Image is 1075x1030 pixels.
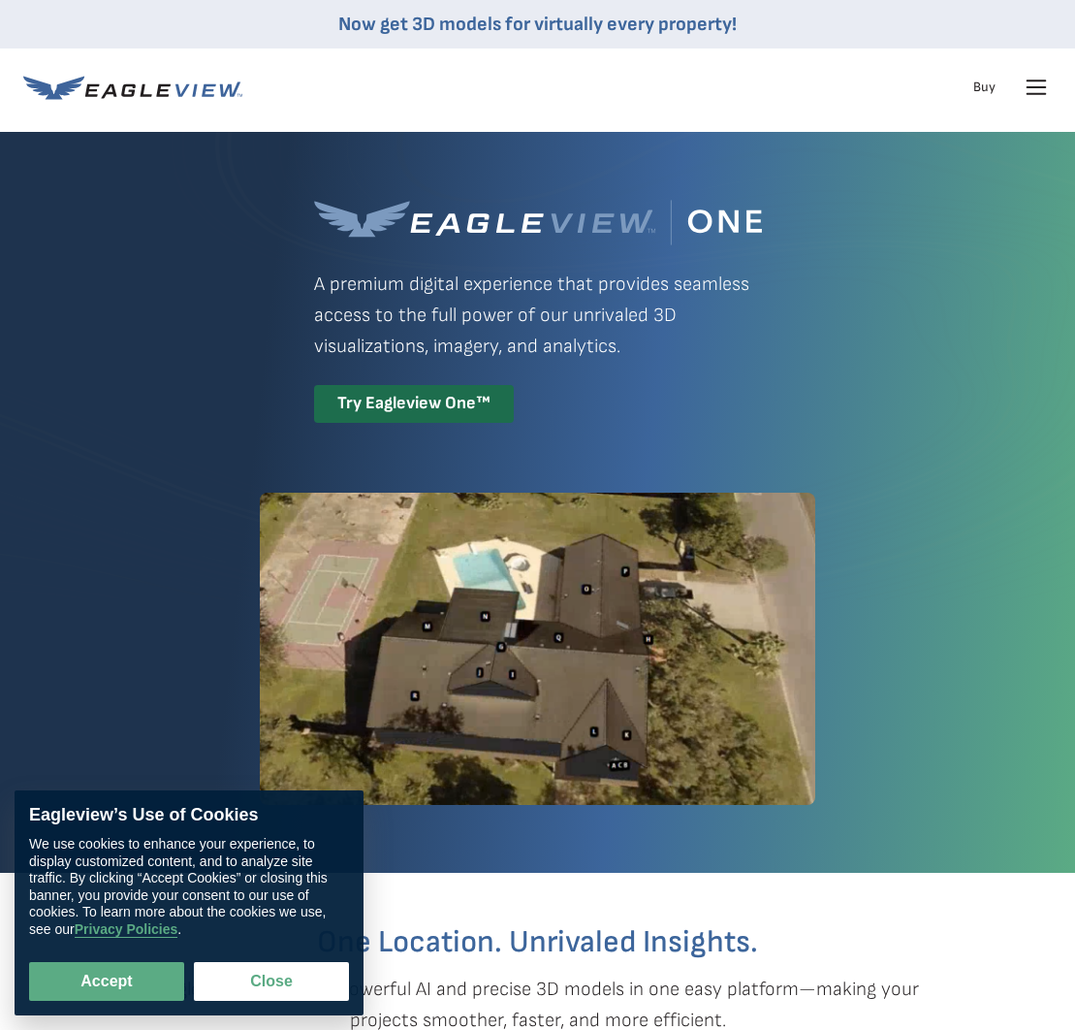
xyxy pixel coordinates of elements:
[314,269,762,362] p: A premium digital experience that provides seamless access to the full power of our unrivaled 3D ...
[29,962,184,1001] button: Accept
[29,805,349,826] div: Eagleview’s Use of Cookies
[338,13,737,36] a: Now get 3D models for virtually every property!
[314,200,762,245] img: Eagleview One™
[314,385,514,423] div: Try Eagleview One™
[194,962,349,1001] button: Close
[29,836,349,938] div: We use cookies to enhance your experience, to display customized content, and to analyze site tra...
[75,921,178,938] a: Privacy Policies
[973,79,996,96] a: Buy
[38,927,1037,958] h2: One Location. Unrivaled Insights.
